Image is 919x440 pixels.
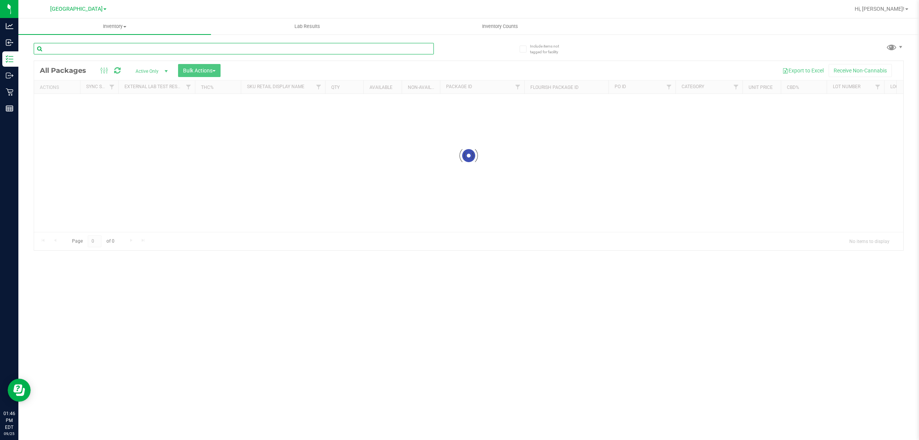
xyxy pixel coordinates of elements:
[6,72,13,79] inline-svg: Outbound
[3,410,15,431] p: 01:46 PM EDT
[6,39,13,46] inline-svg: Inbound
[530,43,568,55] span: Include items not tagged for facility
[18,18,211,34] a: Inventory
[6,88,13,96] inline-svg: Retail
[855,6,904,12] span: Hi, [PERSON_NAME]!
[472,23,528,30] span: Inventory Counts
[6,55,13,63] inline-svg: Inventory
[6,105,13,112] inline-svg: Reports
[8,379,31,402] iframe: Resource center
[6,22,13,30] inline-svg: Analytics
[404,18,596,34] a: Inventory Counts
[34,43,434,54] input: Search Package ID, Item Name, SKU, Lot or Part Number...
[18,23,211,30] span: Inventory
[50,6,103,12] span: [GEOGRAPHIC_DATA]
[211,18,404,34] a: Lab Results
[284,23,330,30] span: Lab Results
[3,431,15,437] p: 09/25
